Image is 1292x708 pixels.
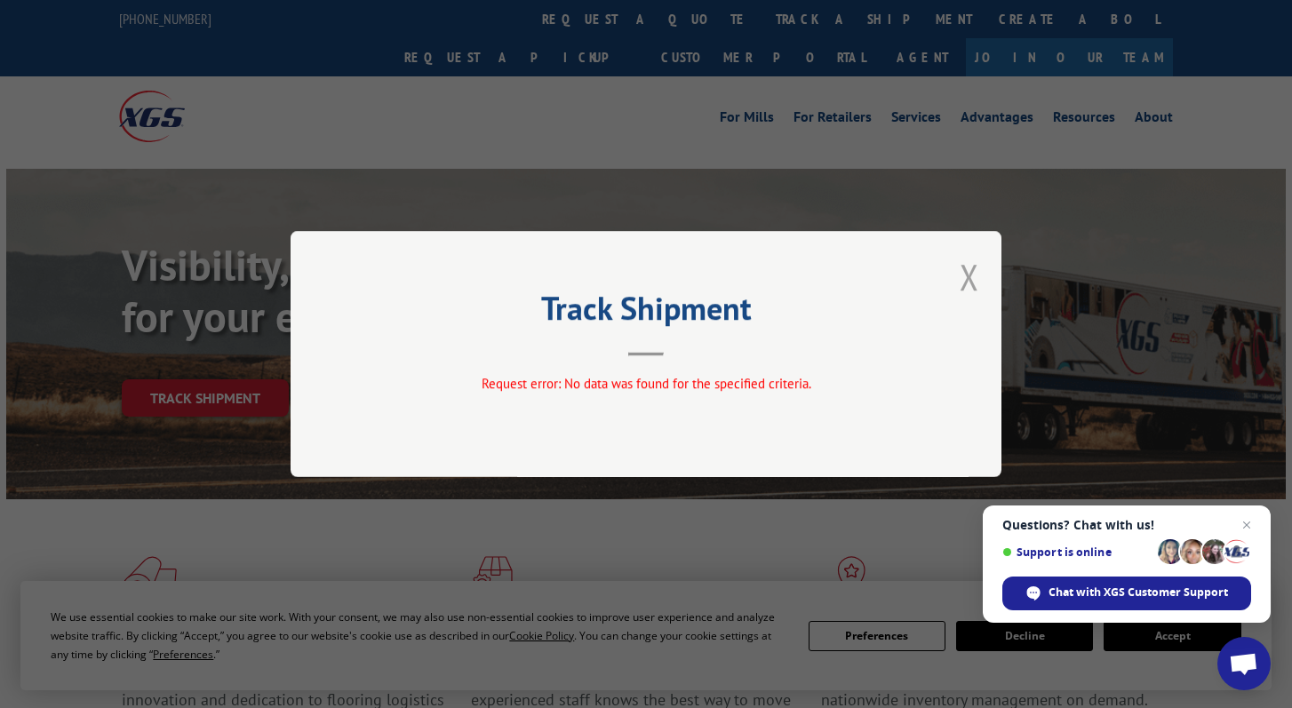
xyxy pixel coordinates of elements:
[1236,514,1257,536] span: Close chat
[1002,545,1152,559] span: Support is online
[1002,518,1251,532] span: Questions? Chat with us!
[960,253,979,300] button: Close modal
[482,375,811,392] span: Request error: No data was found for the specified criteria.
[1217,637,1271,690] div: Open chat
[1002,577,1251,610] div: Chat with XGS Customer Support
[379,296,913,330] h2: Track Shipment
[1049,585,1228,601] span: Chat with XGS Customer Support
